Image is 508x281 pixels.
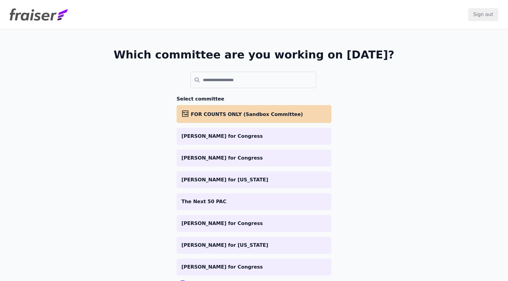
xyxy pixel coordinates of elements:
[181,242,327,249] p: [PERSON_NAME] for [US_STATE]
[181,133,327,140] p: [PERSON_NAME] for Congress
[177,171,331,188] a: [PERSON_NAME] for [US_STATE]
[177,215,331,232] a: [PERSON_NAME] for Congress
[181,154,327,162] p: [PERSON_NAME] for Congress
[177,95,331,103] h3: Select committee
[177,237,331,254] a: [PERSON_NAME] for [US_STATE]
[177,105,331,123] a: FOR COUNTS ONLY (Sandbox Committee)
[181,220,327,227] p: [PERSON_NAME] for Congress
[181,176,327,183] p: [PERSON_NAME] for [US_STATE]
[177,193,331,210] a: The Next 50 PAC
[181,198,327,205] p: The Next 50 PAC
[191,111,303,117] span: FOR COUNTS ONLY (Sandbox Committee)
[114,49,395,61] h1: Which committee are you working on [DATE]?
[177,128,331,145] a: [PERSON_NAME] for Congress
[10,8,68,21] img: Fraiser Logo
[468,8,498,21] input: Sign out
[181,263,327,271] p: [PERSON_NAME] for Congress
[177,259,331,276] a: [PERSON_NAME] for Congress
[177,150,331,167] a: [PERSON_NAME] for Congress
